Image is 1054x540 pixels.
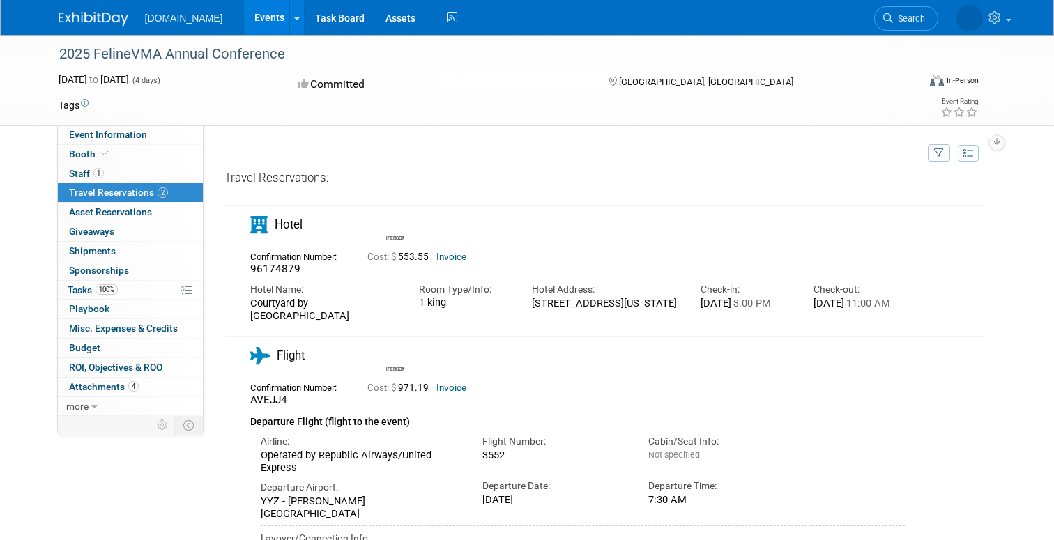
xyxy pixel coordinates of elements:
[261,481,461,494] div: Departure Airport:
[59,74,129,85] span: [DATE] [DATE]
[275,217,303,231] span: Hotel
[69,206,152,217] span: Asset Reservations
[69,245,116,256] span: Shipments
[58,281,203,300] a: Tasks100%
[386,345,406,364] img: Lucas Smith
[58,145,203,164] a: Booth
[69,303,109,314] span: Playbook
[367,383,434,393] span: 971.19
[250,408,906,430] div: Departure Flight (flight to the event)
[893,13,925,24] span: Search
[946,75,979,86] div: In-Person
[58,203,203,222] a: Asset Reservations
[93,168,104,178] span: 1
[128,381,139,392] span: 4
[436,383,466,393] a: Invoice
[532,297,680,309] div: [STREET_ADDRESS][US_STATE]
[250,394,287,406] span: AVEJJ4
[224,170,986,192] div: Travel Reservations:
[648,435,794,448] div: Cabin/Seat Info:
[874,6,938,31] a: Search
[261,449,461,475] div: Operated by Republic Airways/United Express
[367,383,398,393] span: Cost: $
[482,479,628,493] div: Departure Date:
[54,42,901,67] div: 2025 FelineVMA Annual Conference
[250,283,398,296] div: Hotel Name:
[87,74,100,85] span: to
[250,216,268,233] i: Hotel
[293,72,586,97] div: Committed
[814,297,906,309] div: [DATE]
[701,283,793,296] div: Check-in:
[69,148,112,160] span: Booth
[59,98,89,112] td: Tags
[250,347,270,364] i: Flight
[386,364,404,373] div: Lucas Smith
[436,252,466,262] a: Invoice
[814,283,906,296] div: Check-out:
[956,5,983,31] img: Lucas Smith
[158,187,168,198] span: 2
[250,247,346,263] div: Confirmation Number:
[59,12,128,26] img: ExhibitDay
[383,214,407,242] div: Lucas Smith
[145,13,223,24] span: [DOMAIN_NAME]
[131,76,160,85] span: (4 days)
[383,345,407,373] div: Lucas Smith
[843,72,979,93] div: Event Format
[69,362,162,373] span: ROI, Objectives & ROO
[482,449,628,461] div: 3552
[844,297,890,309] span: 11:00 AM
[58,164,203,183] a: Staff1
[250,378,346,394] div: Confirmation Number:
[367,252,434,262] span: 553.55
[68,284,118,295] span: Tasks
[58,339,203,357] a: Budget
[58,397,203,416] a: more
[930,75,944,86] img: Format-Inperson.png
[69,323,178,334] span: Misc. Expenses & Credits
[69,265,129,276] span: Sponsorships
[58,125,203,144] a: Event Information
[648,479,794,493] div: Departure Time:
[940,98,978,105] div: Event Rating
[58,319,203,338] a: Misc. Expenses & Credits
[58,378,203,396] a: Attachments4
[102,150,109,157] i: Booth reservation complete
[261,495,461,520] div: YYZ - [PERSON_NAME][GEOGRAPHIC_DATA]
[367,252,398,262] span: Cost: $
[731,297,771,309] span: 3:00 PM
[151,416,175,434] td: Personalize Event Tab Strip
[174,416,203,434] td: Toggle Event Tabs
[69,168,104,179] span: Staff
[277,348,305,362] span: Flight
[532,283,680,296] div: Hotel Address:
[69,129,147,140] span: Event Information
[69,381,139,392] span: Attachments
[69,342,100,353] span: Budget
[58,242,203,261] a: Shipments
[58,261,203,280] a: Sponsorships
[701,297,793,309] div: [DATE]
[58,358,203,377] a: ROI, Objectives & ROO
[386,233,404,242] div: Lucas Smith
[66,401,89,412] span: more
[419,297,511,309] div: 1 king
[386,214,406,233] img: Lucas Smith
[419,283,511,296] div: Room Type/Info:
[69,226,114,237] span: Giveaways
[96,284,118,295] span: 100%
[58,222,203,241] a: Giveaways
[619,77,793,87] span: [GEOGRAPHIC_DATA], [GEOGRAPHIC_DATA]
[58,300,203,318] a: Playbook
[648,493,794,506] div: 7:30 AM
[58,183,203,202] a: Travel Reservations2
[482,493,628,506] div: [DATE]
[648,449,700,460] span: Not specified
[934,149,944,158] i: Filter by Traveler
[250,297,398,323] div: Courtyard by [GEOGRAPHIC_DATA]
[261,435,461,448] div: Airline:
[69,187,168,198] span: Travel Reservations
[482,435,628,448] div: Flight Number:
[250,263,300,275] span: 96174879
